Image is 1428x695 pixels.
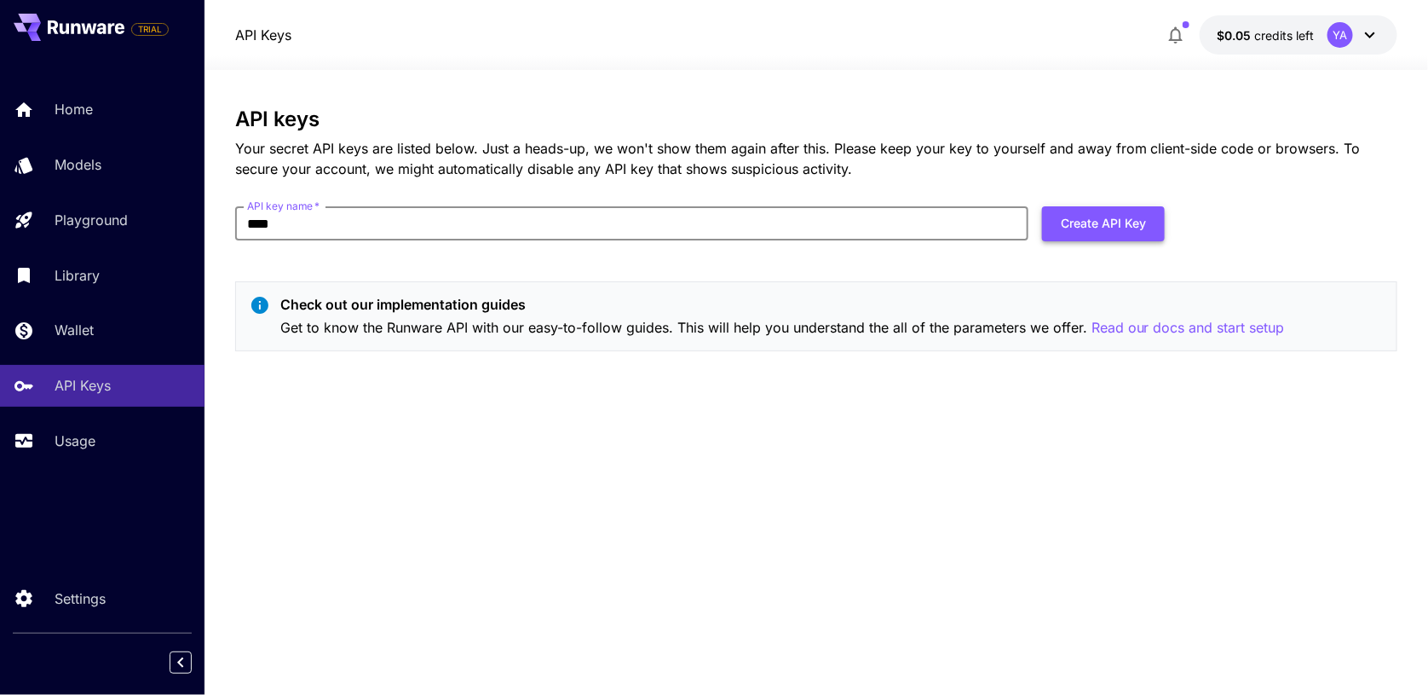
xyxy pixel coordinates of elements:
h3: API keys [235,107,1397,131]
button: Read our docs and start setup [1091,317,1285,339]
span: credits left [1254,28,1314,43]
p: Get to know the Runware API with our easy-to-follow guides. This will help you understand the all... [280,317,1285,339]
p: Home [55,99,93,119]
p: Settings [55,588,106,609]
span: TRIAL [132,23,168,36]
p: Wallet [55,320,94,340]
label: API key name [247,199,320,213]
nav: breadcrumb [235,25,291,45]
div: YA [1327,22,1353,48]
button: Create API Key [1042,206,1165,241]
p: Library [55,265,100,286]
div: Collapse sidebar [182,647,204,678]
span: $0.05 [1217,28,1254,43]
span: Add your payment card to enable full platform functionality. [131,19,169,39]
p: API Keys [55,375,111,396]
p: Models [55,154,101,175]
p: Playground [55,210,128,230]
p: Check out our implementation guides [280,294,1285,315]
p: Your secret API keys are listed below. Just a heads-up, we won't show them again after this. Plea... [235,138,1397,179]
p: Usage [55,431,95,451]
button: $0.05YA [1200,15,1397,55]
div: $0.05 [1217,26,1314,44]
button: Collapse sidebar [170,652,192,674]
a: API Keys [235,25,291,45]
